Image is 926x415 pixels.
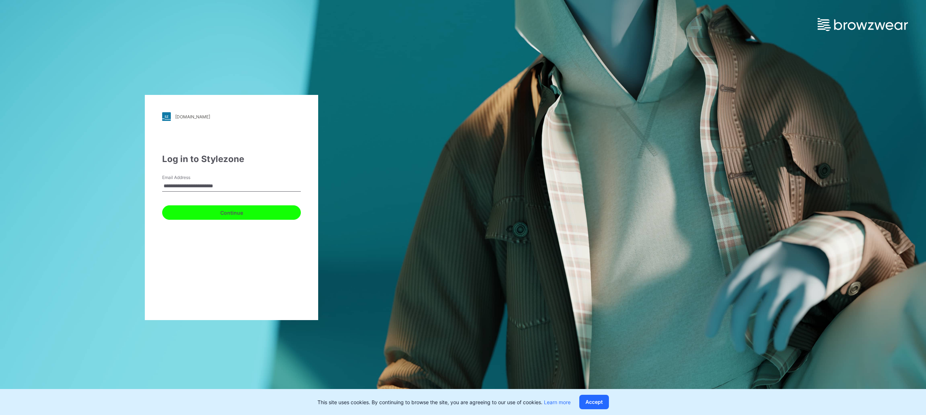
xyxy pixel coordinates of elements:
[162,112,301,121] a: [DOMAIN_NAME]
[162,205,301,220] button: Continue
[162,153,301,166] div: Log in to Stylezone
[579,395,609,409] button: Accept
[818,18,908,31] img: browzwear-logo.e42bd6dac1945053ebaf764b6aa21510.svg
[175,114,210,119] div: [DOMAIN_NAME]
[544,399,571,405] a: Learn more
[162,112,171,121] img: stylezone-logo.562084cfcfab977791bfbf7441f1a819.svg
[317,398,571,406] p: This site uses cookies. By continuing to browse the site, you are agreeing to our use of cookies.
[162,174,213,181] label: Email Address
